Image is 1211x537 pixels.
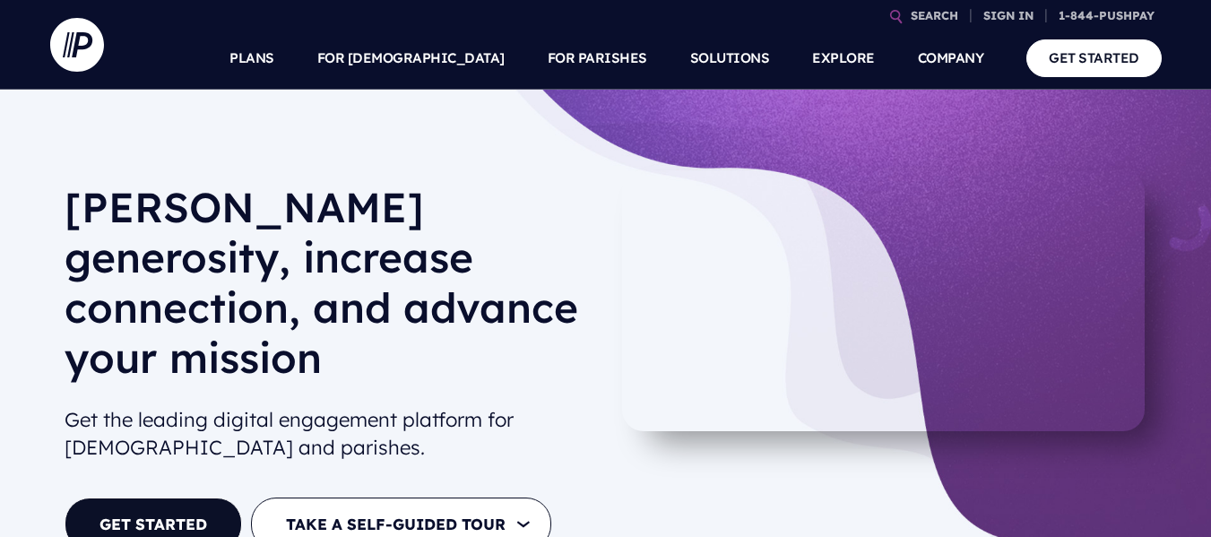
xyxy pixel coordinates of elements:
a: COMPANY [918,27,984,90]
h1: [PERSON_NAME] generosity, increase connection, and advance your mission [65,182,592,397]
a: GET STARTED [1026,39,1162,76]
a: SOLUTIONS [690,27,770,90]
a: FOR [DEMOGRAPHIC_DATA] [317,27,505,90]
h2: Get the leading digital engagement platform for [DEMOGRAPHIC_DATA] and parishes. [65,399,592,469]
a: EXPLORE [812,27,875,90]
a: FOR PARISHES [548,27,647,90]
a: PLANS [229,27,274,90]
